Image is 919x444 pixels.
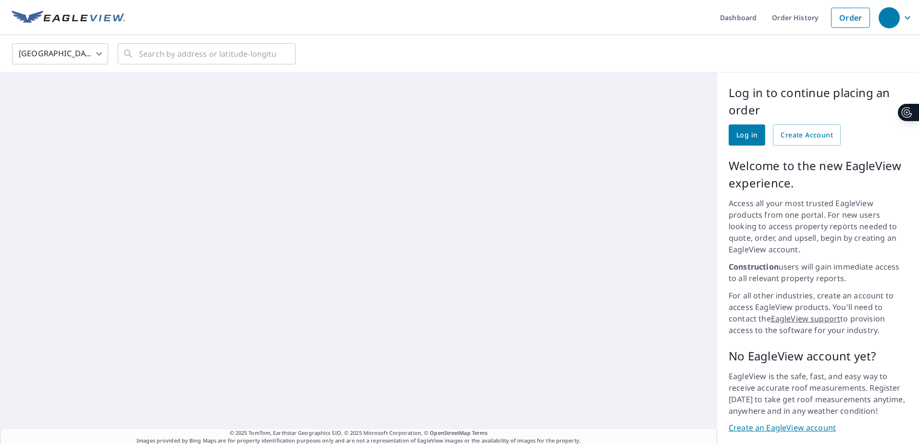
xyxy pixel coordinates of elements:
[12,40,108,67] div: [GEOGRAPHIC_DATA]
[430,429,470,436] a: OpenStreetMap
[781,129,833,141] span: Create Account
[729,197,907,255] p: Access all your most trusted EagleView products from one portal. For new users looking to access ...
[729,370,907,417] p: EagleView is the safe, fast, and easy way to receive accurate roof measurements. Register [DATE] ...
[729,84,907,119] p: Log in to continue placing an order
[230,429,488,437] span: © 2025 TomTom, Earthstar Geographics SIO, © 2025 Microsoft Corporation, ©
[729,290,907,336] p: For all other industries, create an account to access EagleView products. You'll need to contact ...
[831,8,870,28] a: Order
[729,261,907,284] p: users will gain immediate access to all relevant property reports.
[12,11,125,25] img: EV Logo
[729,422,907,433] a: Create an EagleView account
[729,347,907,365] p: No EagleView account yet?
[472,429,488,436] a: Terms
[729,124,765,146] a: Log in
[771,313,841,324] a: EagleView support
[773,124,841,146] a: Create Account
[729,261,779,272] strong: Construction
[729,157,907,192] p: Welcome to the new EagleView experience.
[139,40,276,67] input: Search by address or latitude-longitude
[736,129,758,141] span: Log in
